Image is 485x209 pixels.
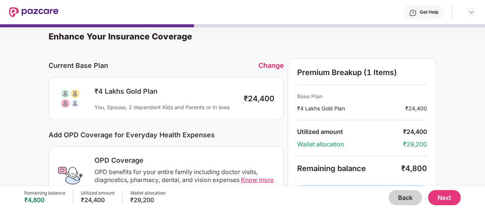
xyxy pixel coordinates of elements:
div: Wallet allocation [297,140,403,148]
div: Enhance Your Insurance Coverage [49,31,485,42]
img: svg+xml;base64,PHN2ZyBpZD0iRHJvcGRvd24tMzJ4MzIiIHhtbG5zPSJodHRwOi8vd3d3LnczLm9yZy8yMDAwL3N2ZyIgd2... [468,9,474,15]
div: ₹29,200 [403,140,427,148]
div: Remaining balance [24,190,65,196]
div: ₹24,400 [81,196,115,204]
div: Base Plan [297,93,427,100]
div: OPD benefits for your entire family including doctor visits, diagnostics, pharmacy, dental, and v... [94,168,274,184]
div: Premium Breakup (1 Items) [297,68,427,77]
div: Utilized amount [81,190,115,196]
img: svg+xml;base64,PHN2ZyBpZD0iSGVscC0zMngzMiIgeG1sbnM9Imh0dHA6Ly93d3cudzMub3JnLzIwMDAvc3ZnIiB3aWR0aD... [409,9,417,17]
div: ₹4 Lakhs Gold Plan [94,87,236,96]
div: Add OPD Coverage for Everyday Health Expenses [49,131,284,139]
div: ₹4,800 [401,164,427,173]
span: Know more [241,176,274,184]
div: Utilized amount [297,128,403,136]
div: ₹29,200 [130,196,165,204]
div: ₹24,400 [405,104,427,112]
div: Get Help [420,9,438,15]
button: Next [428,190,461,205]
div: Change [258,61,284,69]
div: You, Spouse, 2 dependent Kids and Parents or In laws [94,104,236,111]
img: svg+xml;base64,PHN2ZyB3aWR0aD0iODAiIGhlaWdodD0iODAiIHZpZXdCb3g9IjAgMCA4MCA4MCIgZmlsbD0ibm9uZSIgeG... [58,86,82,111]
img: New Pazcare Logo [9,7,58,17]
div: ₹24,400 [244,94,274,103]
div: ₹4,800 [24,196,65,204]
div: ₹24,400 [403,128,427,136]
div: OPD Coverage [94,156,274,165]
div: Remaining balance [297,164,401,173]
button: Back [389,190,422,205]
div: Covers: Employee, Spouse, 2 Children, and 2 Parents/in-Laws [94,186,274,194]
img: OPD Coverage [58,163,82,188]
div: Current Base Plan [49,61,258,69]
div: Wallet allocation [130,190,165,196]
div: ₹4 Lakhs Gold Plan [297,104,405,112]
